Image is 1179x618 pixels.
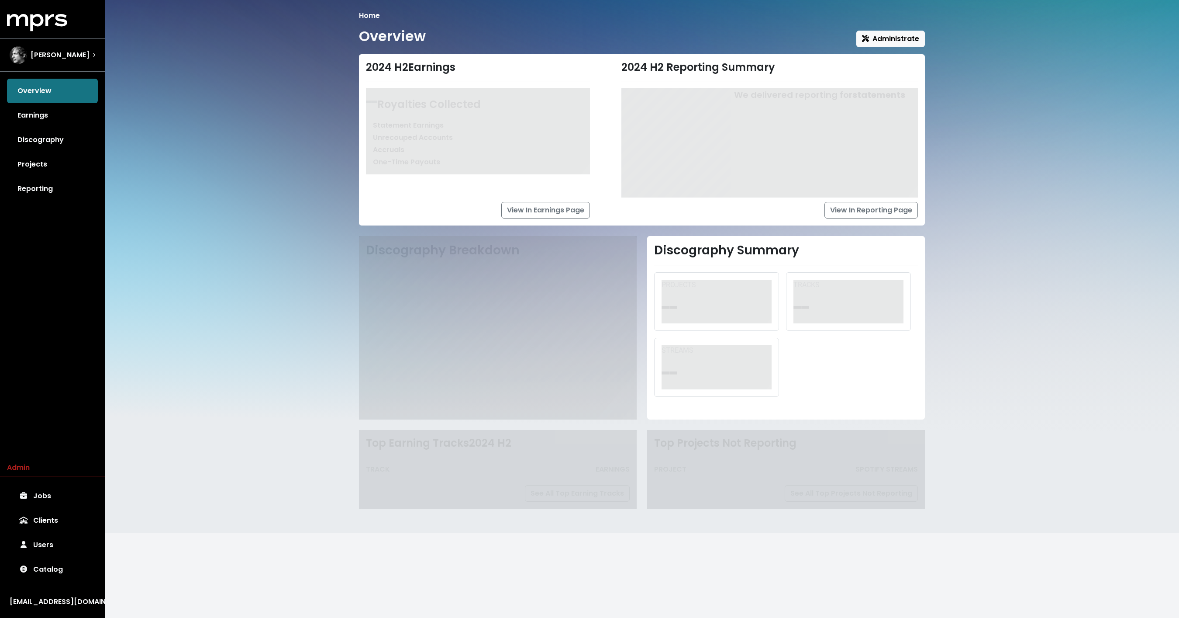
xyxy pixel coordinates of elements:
img: The selected account / producer [10,46,27,64]
a: View In Reporting Page [824,202,918,219]
div: [EMAIL_ADDRESS][DOMAIN_NAME] [10,597,95,607]
span: [PERSON_NAME] [31,50,90,60]
nav: breadcrumb [359,10,925,21]
li: Home [359,10,380,21]
a: Earnings [7,103,98,128]
a: mprs logo [7,17,67,27]
a: Discography [7,128,98,152]
a: Catalog [7,557,98,582]
button: Administrate [856,31,925,47]
h2: Discography Summary [654,243,918,258]
a: Reporting [7,177,98,201]
a: Users [7,533,98,557]
button: [EMAIL_ADDRESS][DOMAIN_NAME] [7,596,98,608]
div: 2024 H2 Earnings [366,61,590,74]
span: Administrate [862,34,919,44]
a: View In Earnings Page [501,202,590,219]
h1: Overview [359,28,426,45]
div: 2024 H2 Reporting Summary [621,61,918,74]
a: Projects [7,152,98,177]
a: Clients [7,508,98,533]
a: Jobs [7,484,98,508]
